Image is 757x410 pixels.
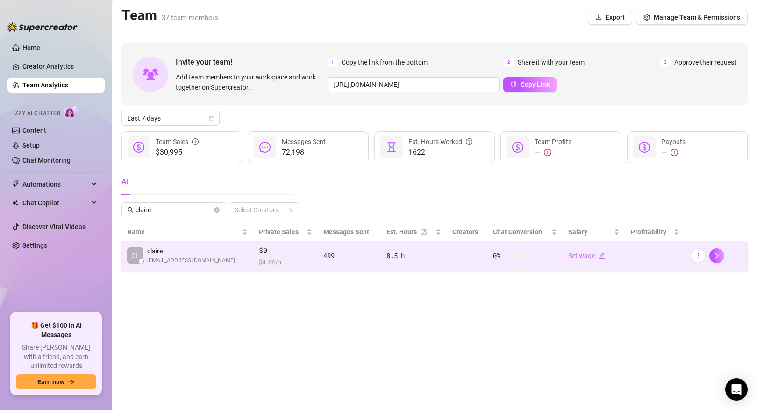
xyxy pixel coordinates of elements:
div: — [661,147,686,158]
a: Home [22,44,40,51]
span: Automations [22,177,89,192]
span: copy [510,81,517,87]
th: Name [121,223,253,241]
span: Manage Team & Permissions [654,14,740,21]
div: Est. Hours Worked [408,137,472,147]
span: CL [131,251,139,261]
a: Set wageedit [568,252,605,259]
span: exclamation-circle [671,149,678,156]
span: 1 [328,57,338,67]
span: dollar-circle [639,142,650,153]
a: Setup [22,142,40,149]
span: Share [PERSON_NAME] with a friend, and earn unlimited rewards [16,343,96,371]
span: Share it with your team [518,57,585,67]
span: 72,198 [282,147,326,158]
span: Chat Copilot [22,195,89,210]
th: Creators [447,223,487,241]
span: 0 % [493,251,508,261]
span: dollar-circle [133,142,144,153]
span: Izzy AI Chatter [13,109,60,118]
span: Team Profits [535,138,571,145]
span: hourglass [386,142,397,153]
a: Discover Viral Videos [22,223,86,230]
span: $0 [259,245,312,256]
span: Export [606,14,625,21]
a: Chat Monitoring [22,157,71,164]
span: right [714,252,720,259]
span: Name [127,227,240,237]
span: arrow-right [68,379,75,385]
span: Approve their request [674,57,736,67]
div: 499 [323,251,375,261]
span: Add team members to your workspace and work together on Supercreator. [176,72,324,93]
span: claire [147,246,235,256]
button: Copy Link [503,77,557,92]
span: calendar [209,115,214,121]
button: Earn nowarrow-right [16,374,96,389]
span: 🎁 Get $100 in AI Messages [16,321,96,339]
span: Messages Sent [282,138,326,145]
span: Earn now [37,378,64,386]
button: close-circle [214,207,220,213]
img: logo-BBDzfeDw.svg [7,22,78,32]
span: Invite your team! [176,56,328,68]
img: AI Chatter [64,105,79,119]
span: question-circle [421,227,427,237]
span: 3 [660,57,671,67]
div: 8.5 h [386,251,441,261]
span: $ 0.00 /h [259,257,312,266]
a: Content [22,127,46,134]
span: Profitability [631,228,666,236]
span: Private Sales [259,228,299,236]
span: Messages Sent [323,228,369,236]
a: Creator Analytics [22,59,97,74]
div: Team Sales [156,137,199,147]
span: download [595,14,602,21]
span: Payouts [661,138,686,145]
span: search [127,207,134,213]
span: more [695,252,701,259]
span: dollar-circle [512,142,523,153]
a: Team Analytics [22,81,68,89]
span: 1622 [408,147,472,158]
span: team [288,207,294,213]
h2: Team [121,7,218,24]
input: Search members [136,205,212,215]
span: setting [643,14,650,21]
button: Manage Team & Permissions [636,10,748,25]
span: Copy Link [521,81,550,88]
div: Open Intercom Messenger [725,378,748,401]
span: info-circle [192,137,199,147]
span: 37 team members [162,14,218,22]
span: 2 [504,57,514,67]
span: thunderbolt [12,180,20,188]
td: — [625,241,685,271]
button: Export [588,10,632,25]
div: Est. Hours [386,227,433,237]
div: All [121,176,130,187]
span: message [259,142,271,153]
span: exclamation-circle [544,149,551,156]
span: $30,995 [156,147,199,158]
span: [EMAIL_ADDRESS][DOMAIN_NAME] [147,256,235,265]
span: Last 7 days [127,111,214,125]
span: question-circle [466,137,472,147]
span: Chat Conversion [493,228,542,236]
span: Copy the link from the bottom [342,57,428,67]
img: Chat Copilot [12,200,18,206]
div: — [535,147,571,158]
a: Settings [22,242,47,249]
span: edit [599,252,605,259]
span: Salary [568,228,587,236]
